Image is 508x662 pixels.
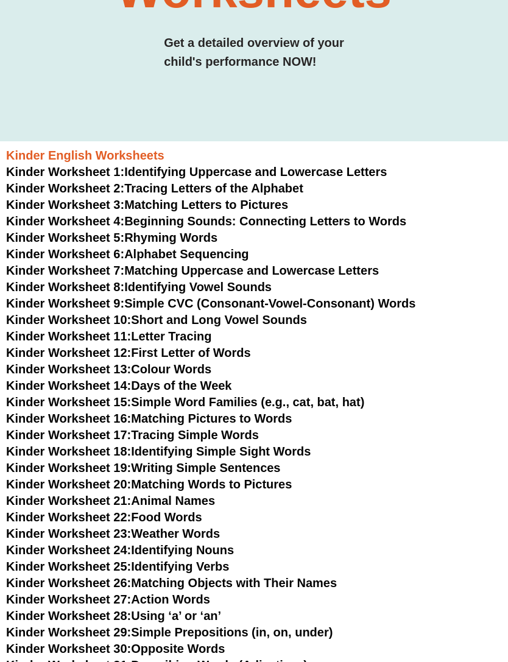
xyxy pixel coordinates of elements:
a: Kinder Worksheet 3:Matching Letters to Pictures [6,199,288,212]
span: Kinder Worksheet 21: [6,495,131,508]
a: Kinder Worksheet 24:Identifying Nouns [6,544,234,557]
a: Kinder Worksheet 18:Identifying Simple Sight Words [6,445,311,459]
span: Kinder Worksheet 16: [6,412,131,426]
a: Kinder Worksheet 19:Writing Simple Sentences [6,462,281,475]
h3: Kinder English Worksheets [6,148,502,164]
a: Kinder Worksheet 16:Matching Pictures to Words [6,412,292,426]
span: Kinder Worksheet 27: [6,593,131,607]
span: Kinder Worksheet 22: [6,511,131,524]
span: Kinder Worksheet 30: [6,643,131,656]
a: Kinder Worksheet 29:Simple Prepositions (in, on, under) [6,626,333,639]
span: Kinder Worksheet 25: [6,560,131,574]
span: Kinder Worksheet 26: [6,577,131,590]
span: Kinder Worksheet 29: [6,626,131,639]
iframe: Chat Widget [299,524,508,662]
a: Kinder Worksheet 4:Beginning Sounds: Connecting Letters to Words [6,215,406,228]
span: Kinder Worksheet 17: [6,429,131,442]
span: Kinder Worksheet 12: [6,347,131,360]
a: Kinder Worksheet 11:Letter Tracing [6,330,212,343]
a: Kinder Worksheet 20:Matching Words to Pictures [6,478,292,491]
a: Kinder Worksheet 27:Action Words [6,593,210,607]
span: Kinder Worksheet 7: [6,264,124,278]
span: Kinder Worksheet 1: [6,166,124,179]
a: Kinder Worksheet 13:Colour Words [6,363,211,376]
span: Kinder Worksheet 5: [6,231,124,245]
span: Kinder Worksheet 19: [6,462,131,475]
span: Kinder Worksheet 18: [6,445,131,459]
span: Kinder Worksheet 3: [6,199,124,212]
a: Kinder Worksheet 17:Tracing Simple Words [6,429,259,442]
h3: Get a detailed overview of your child's performance NOW! [164,34,344,72]
a: Kinder Worksheet 21:Animal Names [6,495,215,508]
a: Kinder Worksheet 23:Weather Words [6,527,220,541]
a: Kinder Worksheet 6:Alphabet Sequencing [6,248,249,261]
span: Kinder Worksheet 11: [6,330,131,343]
a: Kinder Worksheet 12:First Letter of Words [6,347,251,360]
span: Kinder Worksheet 9: [6,297,124,311]
a: Kinder Worksheet 7:Matching Uppercase and Lowercase Letters [6,264,379,278]
span: Kinder Worksheet 8: [6,281,124,294]
span: Kinder Worksheet 10: [6,314,131,327]
a: Kinder Worksheet 9:Simple CVC (Consonant-Vowel-Consonant) Words [6,297,415,311]
a: Kinder Worksheet 22:Food Words [6,511,202,524]
span: Kinder Worksheet 13: [6,363,131,376]
a: Kinder Worksheet 30:Opposite Words [6,643,225,656]
a: Kinder Worksheet 14:Days of the Week [6,379,232,393]
a: Kinder Worksheet 1:Identifying Uppercase and Lowercase Letters [6,166,387,179]
a: Kinder Worksheet 25:Identifying Verbs [6,560,229,574]
span: Kinder Worksheet 14: [6,379,131,393]
span: Kinder Worksheet 2: [6,182,124,195]
span: Kinder Worksheet 23: [6,527,131,541]
span: Kinder Worksheet 28: [6,610,131,623]
span: Kinder Worksheet 4: [6,215,124,228]
a: Kinder Worksheet 15:Simple Word Families (e.g., cat, bat, hat) [6,396,364,409]
span: Kinder Worksheet 24: [6,544,131,557]
span: Kinder Worksheet 6: [6,248,124,261]
span: Kinder Worksheet 20: [6,478,131,491]
a: Kinder Worksheet 26:Matching Objects with Their Names [6,577,337,590]
a: Kinder Worksheet 5:Rhyming Words [6,231,217,245]
span: Kinder Worksheet 15: [6,396,131,409]
a: Kinder Worksheet 28:Using ‘a’ or ‘an’ [6,610,221,623]
a: Kinder Worksheet 10:Short and Long Vowel Sounds [6,314,307,327]
a: Kinder Worksheet 2:Tracing Letters of the Alphabet [6,182,303,195]
a: Kinder Worksheet 8:Identifying Vowel Sounds [6,281,272,294]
